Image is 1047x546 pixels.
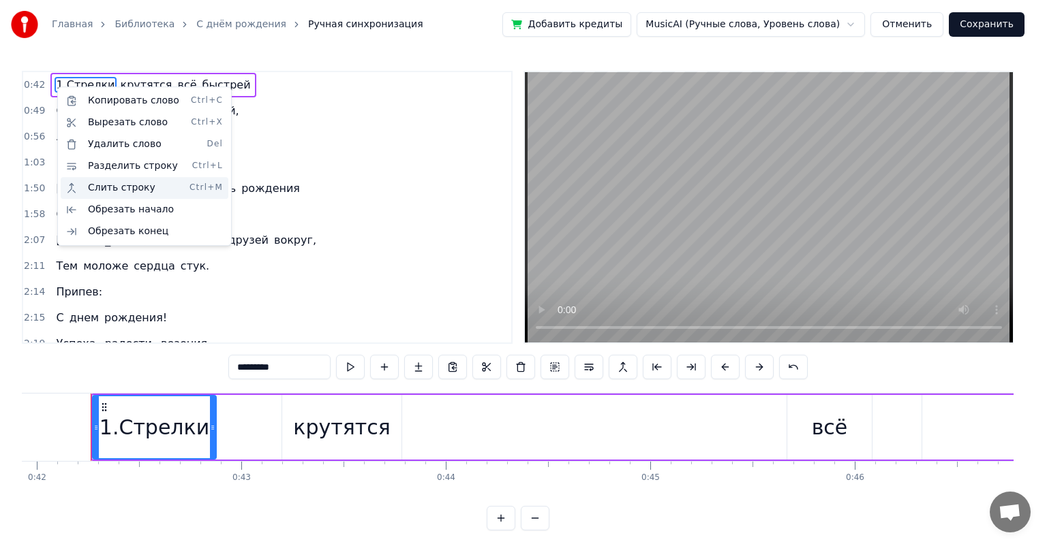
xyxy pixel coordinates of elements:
div: Разделить строку [61,155,228,177]
div: Удалить слово [61,133,228,155]
div: Вырезать слово [61,112,228,133]
span: Ctrl+M [189,182,223,193]
div: Копировать слово [61,90,228,112]
span: Del [207,139,223,150]
span: Ctrl+C [191,95,223,106]
div: Обрезать конец [61,221,228,242]
span: Ctrl+L [192,161,223,172]
span: Ctrl+X [191,117,223,128]
div: Обрезать начало [61,199,228,221]
div: Слить строку [61,177,228,199]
